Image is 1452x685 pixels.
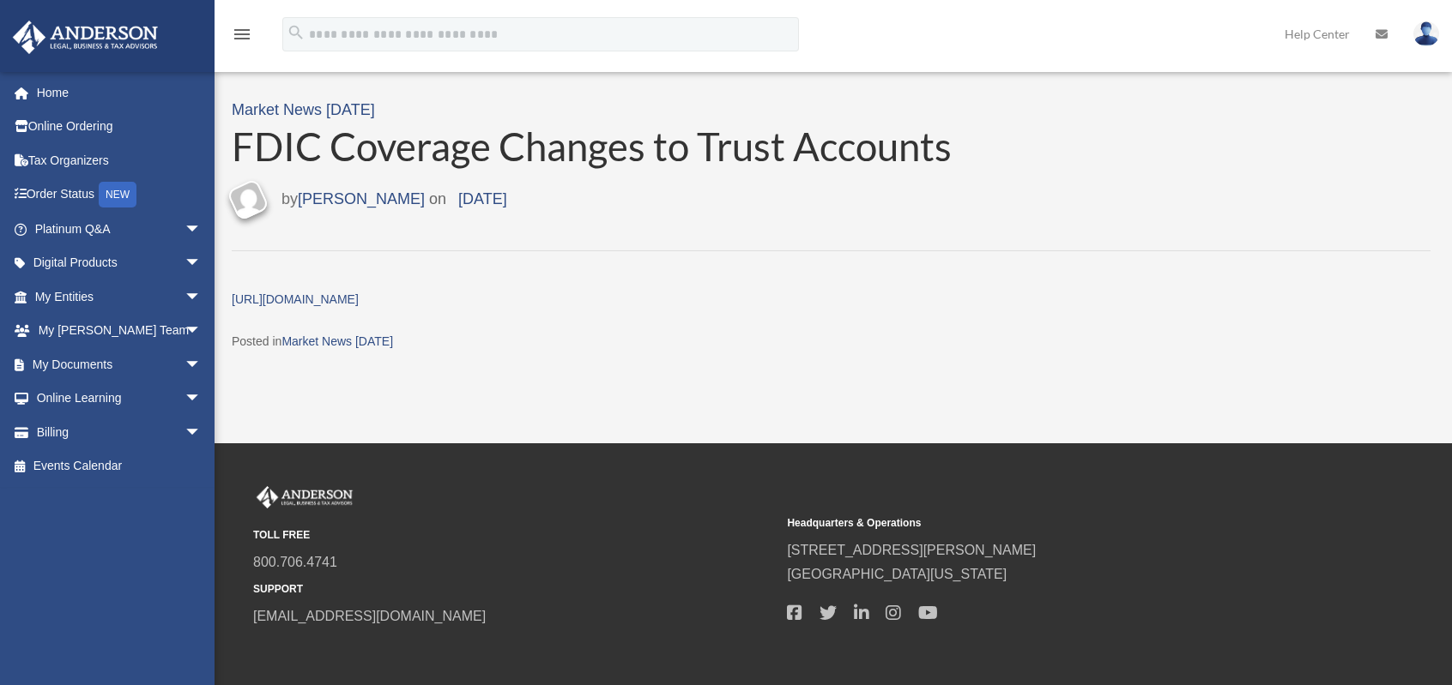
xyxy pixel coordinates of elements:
span: arrow_drop_down [185,314,219,349]
a: [DATE] [446,190,519,207]
span: arrow_drop_down [185,212,219,247]
a: [PERSON_NAME] [298,190,425,207]
a: Events Calendar [12,449,227,484]
a: Billingarrow_drop_down [12,415,227,449]
small: TOLL FREE [253,526,775,544]
small: SUPPORT [253,580,775,598]
a: [GEOGRAPHIC_DATA][US_STATE] [787,567,1007,581]
span: arrow_drop_down [185,246,219,281]
span: arrow_drop_down [185,382,219,417]
img: Anderson Advisors Platinum Portal [8,21,163,54]
span: arrow_drop_down [185,279,219,315]
a: FDIC Coverage Changes to Trust Accounts [232,123,1431,171]
a: [URL][DOMAIN_NAME] [232,292,359,306]
img: User Pic [1413,21,1439,46]
a: Online Ordering [12,110,227,144]
a: menu [232,30,252,45]
a: My [PERSON_NAME] Teamarrow_drop_down [12,314,227,348]
a: [STREET_ADDRESS][PERSON_NAME] [787,543,1036,557]
small: Headquarters & Operations [787,514,1309,532]
div: NEW [99,182,136,207]
a: Platinum Q&Aarrow_drop_down [12,212,227,246]
span: arrow_drop_down [185,347,219,382]
a: Online Learningarrow_drop_down [12,382,227,416]
span: by [281,186,425,213]
span: on [429,186,519,213]
a: Market News [DATE] [281,334,393,348]
img: Anderson Advisors Platinum Portal [253,486,356,508]
span: arrow_drop_down [185,415,219,450]
i: search [287,23,306,42]
a: Digital Productsarrow_drop_down [12,246,227,280]
a: Tax Organizers [12,143,227,177]
i: menu [232,24,252,45]
a: My Entitiesarrow_drop_down [12,279,227,314]
a: Order StatusNEW [12,177,227,213]
a: My Documentsarrow_drop_down [12,347,227,382]
span: Posted in [232,331,1431,352]
a: Home [12,75,227,110]
a: [EMAIL_ADDRESS][DOMAIN_NAME] [253,609,486,623]
a: Market News [DATE] [232,101,375,118]
span: FDIC Coverage Changes to Trust Accounts [232,123,952,170]
a: 800.706.4741 [253,555,337,569]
